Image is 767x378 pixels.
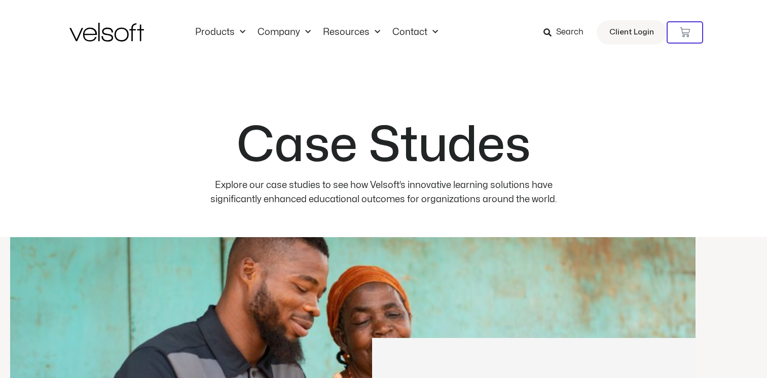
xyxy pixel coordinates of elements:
a: CompanyMenu Toggle [251,27,317,38]
a: Search [543,24,591,41]
a: ProductsMenu Toggle [189,27,251,38]
img: Velsoft Training Materials [69,23,144,42]
a: ContactMenu Toggle [386,27,444,38]
a: Client Login [597,20,667,45]
h1: Case Studes [237,122,531,170]
p: Explore our case studies to see how Velsoft’s innovative learning solutions have significantly en... [206,178,561,207]
nav: Menu [189,27,444,38]
span: Client Login [609,26,654,39]
span: Search [556,26,583,39]
a: ResourcesMenu Toggle [317,27,386,38]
